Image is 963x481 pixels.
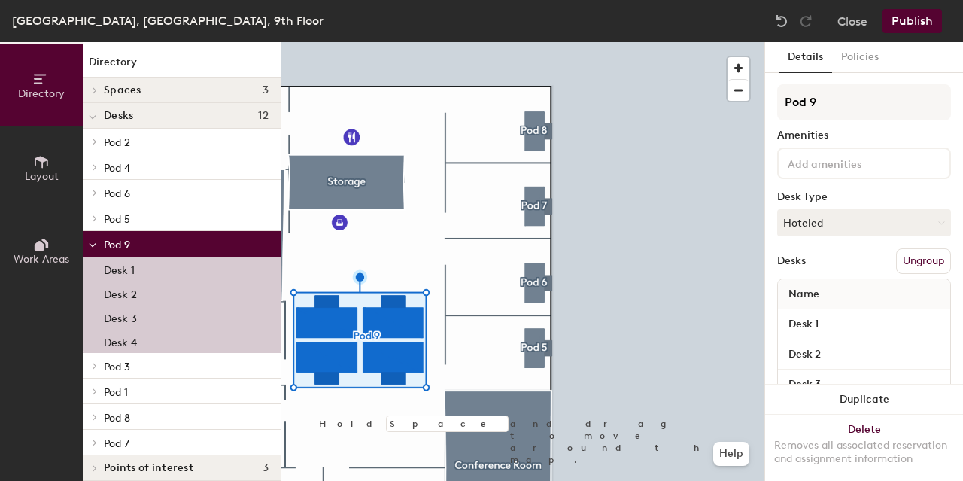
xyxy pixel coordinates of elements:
span: Pod 6 [104,187,130,200]
span: Spaces [104,84,141,96]
h1: Directory [83,54,281,78]
span: Pod 1 [104,386,128,399]
p: Desk 4 [104,332,137,349]
span: Pod 7 [104,437,129,450]
span: Pod 5 [104,213,130,226]
span: 3 [263,84,269,96]
span: Layout [25,170,59,183]
div: Amenities [777,129,951,142]
button: Duplicate [765,385,963,415]
p: Desk 3 [104,308,137,325]
span: Pod 2 [104,136,130,149]
span: 12 [258,110,269,122]
div: [GEOGRAPHIC_DATA], [GEOGRAPHIC_DATA], 9th Floor [12,11,324,30]
button: Details [779,42,832,73]
span: Desks [104,110,133,122]
span: Directory [18,87,65,100]
input: Unnamed desk [781,314,947,335]
p: Desk 1 [104,260,135,277]
span: 3 [263,462,269,474]
div: Desks [777,255,806,267]
button: Publish [882,9,942,33]
button: Policies [832,42,888,73]
span: Pod 8 [104,412,130,425]
span: Name [781,281,827,308]
p: Desk 2 [104,284,137,301]
input: Unnamed desk [781,374,947,395]
img: Undo [774,14,789,29]
span: Points of interest [104,462,193,474]
input: Unnamed desk [781,344,947,365]
div: Desk Type [777,191,951,203]
div: Removes all associated reservation and assignment information [774,439,954,466]
button: Hoteled [777,209,951,236]
span: Work Areas [14,253,69,266]
button: Help [713,442,749,466]
span: Pod 4 [104,162,130,175]
button: DeleteRemoves all associated reservation and assignment information [765,415,963,481]
span: Pod 3 [104,361,130,373]
button: Ungroup [896,248,951,274]
span: Pod 9 [104,239,130,251]
input: Add amenities [785,154,920,172]
img: Redo [798,14,813,29]
button: Close [837,9,867,33]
